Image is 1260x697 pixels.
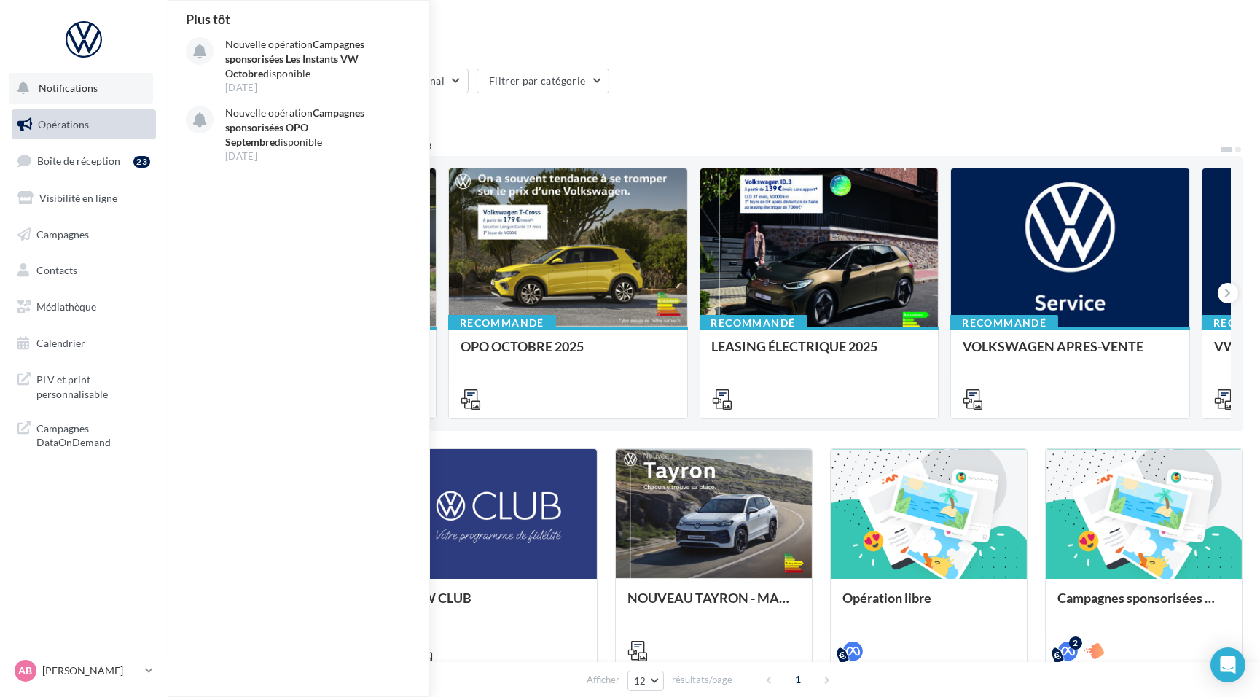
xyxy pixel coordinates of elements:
[36,227,89,240] span: Campagnes
[1210,647,1245,682] div: Open Intercom Messenger
[9,292,159,322] a: Médiathèque
[42,663,139,678] p: [PERSON_NAME]
[36,370,150,401] span: PLV et print personnalisable
[9,328,159,359] a: Calendrier
[9,73,153,104] button: Notifications
[1069,636,1082,650] div: 2
[19,663,33,678] span: AB
[634,675,646,687] span: 12
[36,300,96,313] span: Médiathèque
[39,82,98,94] span: Notifications
[477,69,609,93] button: Filtrer par catégorie
[36,418,150,450] span: Campagnes DataOnDemand
[36,337,85,349] span: Calendrier
[12,657,156,685] a: AB [PERSON_NAME]
[9,183,159,214] a: Visibilité en ligne
[39,192,117,204] span: Visibilité en ligne
[36,264,77,276] span: Contacts
[587,673,619,687] span: Afficher
[412,591,585,620] div: VW CLUB
[461,339,676,368] div: OPO OCTOBRE 2025
[185,23,1243,45] div: Opérations marketing
[950,315,1058,331] div: Recommandé
[448,315,556,331] div: Recommandé
[9,219,159,250] a: Campagnes
[9,255,159,286] a: Contacts
[9,413,159,456] a: Campagnes DataOnDemand
[133,156,150,168] div: 23
[9,109,159,140] a: Opérations
[185,139,1219,150] div: 6 opérations recommandées par votre enseigne
[712,339,927,368] div: LEASING ÉLECTRIQUE 2025
[627,591,800,620] div: NOUVEAU TAYRON - MARS 2025
[9,364,159,407] a: PLV et print personnalisable
[9,145,159,176] a: Boîte de réception23
[963,339,1178,368] div: VOLKSWAGEN APRES-VENTE
[786,668,810,691] span: 1
[37,155,120,167] span: Boîte de réception
[700,315,807,331] div: Recommandé
[842,591,1015,620] div: Opération libre
[38,118,89,131] span: Opérations
[627,671,665,691] button: 12
[672,673,732,687] span: résultats/page
[1057,591,1230,620] div: Campagnes sponsorisées OPO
